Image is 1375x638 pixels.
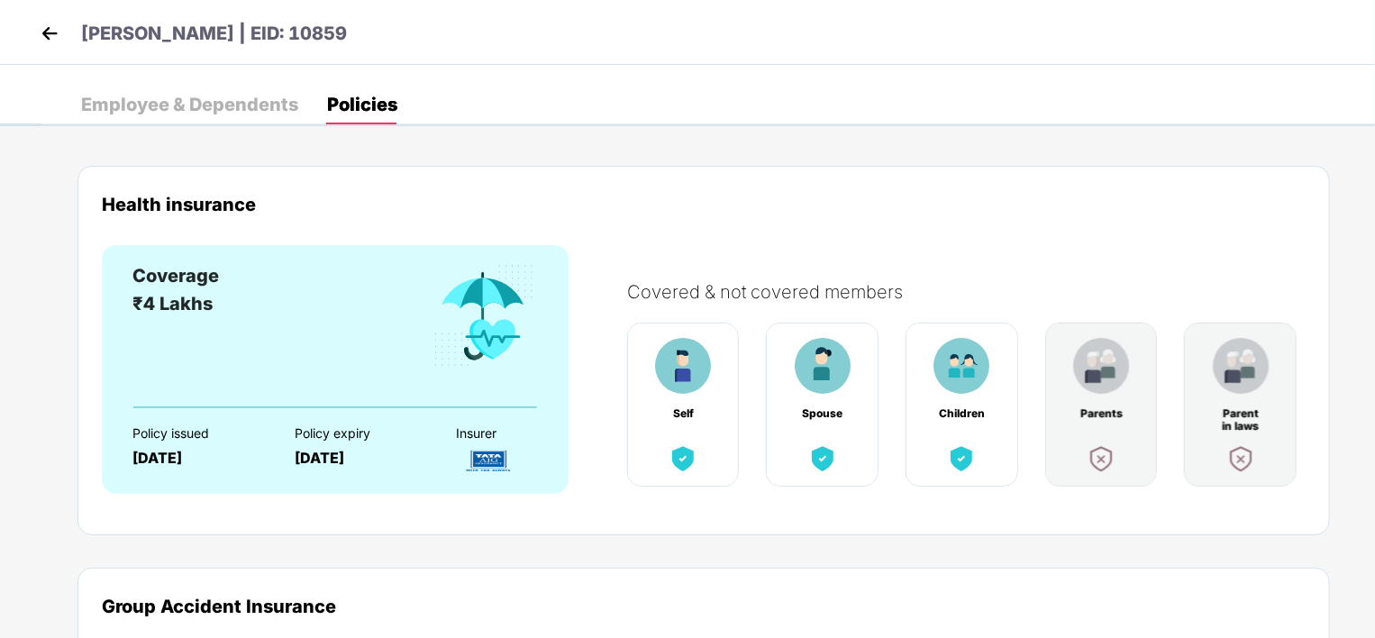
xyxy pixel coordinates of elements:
[1225,442,1257,475] img: benefitCardImg
[132,426,263,441] div: Policy issued
[431,262,537,370] img: benefitCardImg
[795,338,851,394] img: benefitCardImg
[81,20,347,48] p: [PERSON_NAME] | EID: 10859
[627,281,1324,303] div: Covered & not covered members
[295,450,425,467] div: [DATE]
[132,262,219,290] div: Coverage
[1213,338,1269,394] img: benefitCardImg
[36,20,63,47] img: back
[132,293,213,314] span: ₹4 Lakhs
[295,426,425,441] div: Policy expiry
[806,442,839,475] img: benefitCardImg
[660,407,706,420] div: Self
[799,407,846,420] div: Spouse
[327,96,397,114] div: Policies
[655,338,711,394] img: benefitCardImg
[457,445,520,477] img: InsurerLogo
[457,426,587,441] div: Insurer
[1217,407,1264,420] div: Parent in laws
[102,194,1306,214] div: Health insurance
[132,450,263,467] div: [DATE]
[938,407,985,420] div: Children
[1078,407,1125,420] div: Parents
[945,442,978,475] img: benefitCardImg
[81,96,298,114] div: Employee & Dependents
[667,442,699,475] img: benefitCardImg
[102,596,1306,616] div: Group Accident Insurance
[1073,338,1129,394] img: benefitCardImg
[1085,442,1117,475] img: benefitCardImg
[933,338,989,394] img: benefitCardImg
